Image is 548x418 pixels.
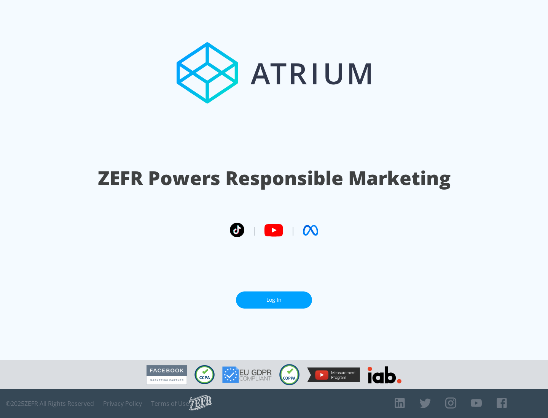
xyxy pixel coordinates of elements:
a: Terms of Use [151,400,189,407]
img: IAB [368,366,401,383]
span: | [291,225,295,236]
img: CCPA Compliant [194,365,215,384]
img: YouTube Measurement Program [307,367,360,382]
img: GDPR Compliant [222,366,272,383]
a: Privacy Policy [103,400,142,407]
img: COPPA Compliant [279,364,299,385]
h1: ZEFR Powers Responsible Marketing [98,165,451,191]
span: | [252,225,256,236]
span: © 2025 ZEFR All Rights Reserved [6,400,94,407]
a: Log In [236,291,312,309]
img: Facebook Marketing Partner [147,365,187,385]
